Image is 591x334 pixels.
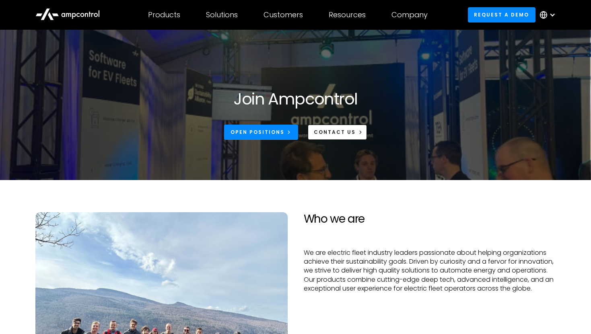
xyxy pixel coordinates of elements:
[308,125,367,139] a: CONTACT US
[304,212,556,226] h2: Who we are
[329,10,366,19] div: Resources
[231,129,284,136] div: Open Positions
[233,89,357,109] h1: Join Ampcontrol
[391,10,428,19] div: Company
[468,7,535,22] a: Request a demo
[264,10,303,19] div: Customers
[206,10,238,19] div: Solutions
[314,129,356,136] div: CONTACT US
[224,125,298,139] a: Open Positions
[148,10,180,19] div: Products
[304,248,556,293] p: We are electric fleet industry leaders passionate about helping organizations achieve their susta...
